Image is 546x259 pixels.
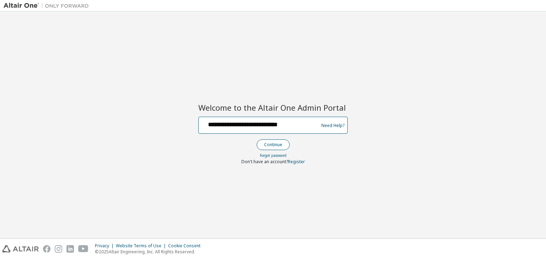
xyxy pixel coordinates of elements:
span: Don't have an account? [241,159,288,165]
a: Forgot password [260,153,287,158]
img: youtube.svg [78,245,89,253]
h2: Welcome to the Altair One Admin Portal [198,103,348,112]
a: Need Help? [321,125,344,126]
a: Register [288,159,305,165]
button: Continue [257,139,290,150]
img: linkedin.svg [66,245,74,253]
div: Website Terms of Use [116,243,168,249]
img: instagram.svg [55,245,62,253]
img: altair_logo.svg [2,245,39,253]
img: facebook.svg [43,245,50,253]
div: Privacy [95,243,116,249]
img: Altair One [4,2,92,9]
p: © 2025 Altair Engineering, Inc. All Rights Reserved. [95,249,205,255]
div: Cookie Consent [168,243,205,249]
